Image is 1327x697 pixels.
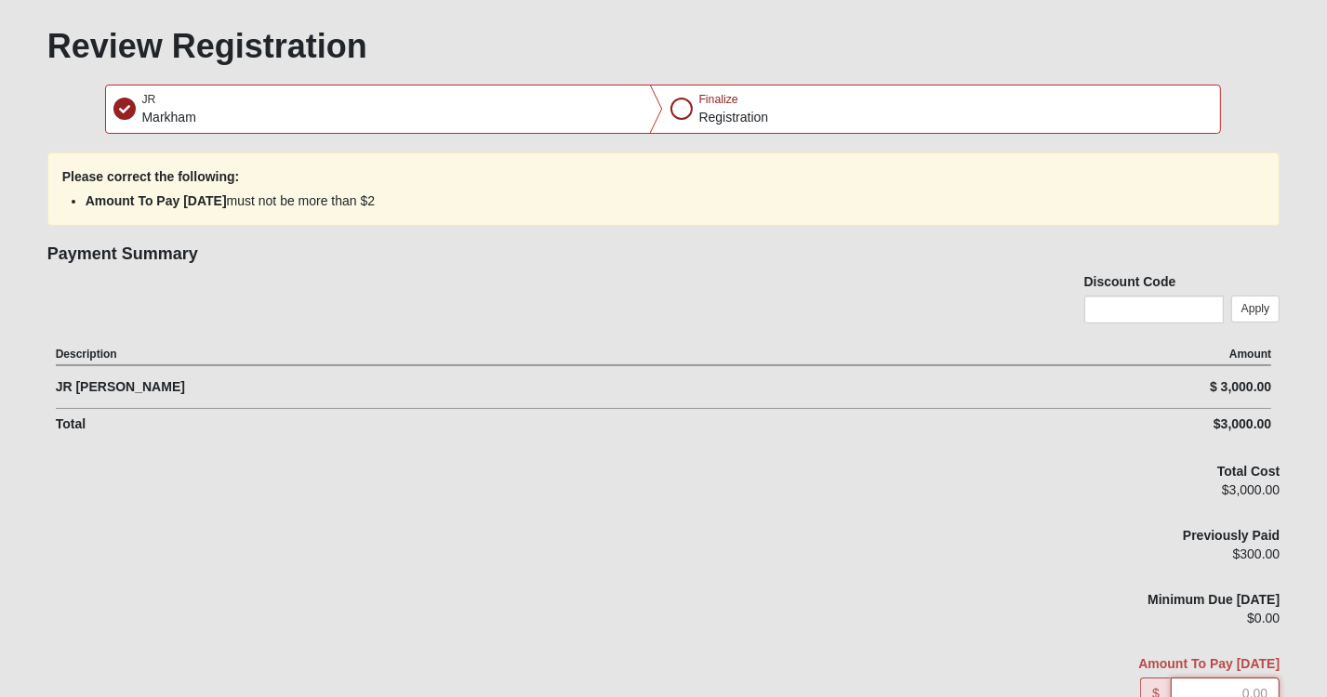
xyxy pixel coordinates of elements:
[1084,272,1176,291] label: Discount Code
[47,26,1281,66] h1: Review Registration
[141,108,195,127] p: Markham
[1217,462,1280,480] label: Total Cost
[56,348,117,361] strong: Description
[1231,296,1281,322] button: Apply
[56,377,968,397] div: JR [PERSON_NAME]
[56,414,968,434] div: Total
[967,414,1271,434] div: $3,000.00
[887,545,1280,576] div: $300.00
[887,609,1280,640] div: $0.00
[141,93,155,106] span: JR
[86,193,227,208] strong: Amount To Pay [DATE]
[967,377,1271,397] div: $ 3,000.00
[1229,348,1271,361] strong: Amount
[47,152,1281,226] div: Please correct the following:
[698,93,737,106] span: Finalize
[86,191,1242,211] li: must not be more than $2
[1148,590,1280,609] label: Minimum Due [DATE]
[1183,526,1280,545] label: Previously Paid
[887,480,1280,512] div: $3,000.00
[698,108,768,127] p: Registration
[47,244,1281,265] h4: Payment Summary
[887,654,1280,673] label: Amount To Pay [DATE]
